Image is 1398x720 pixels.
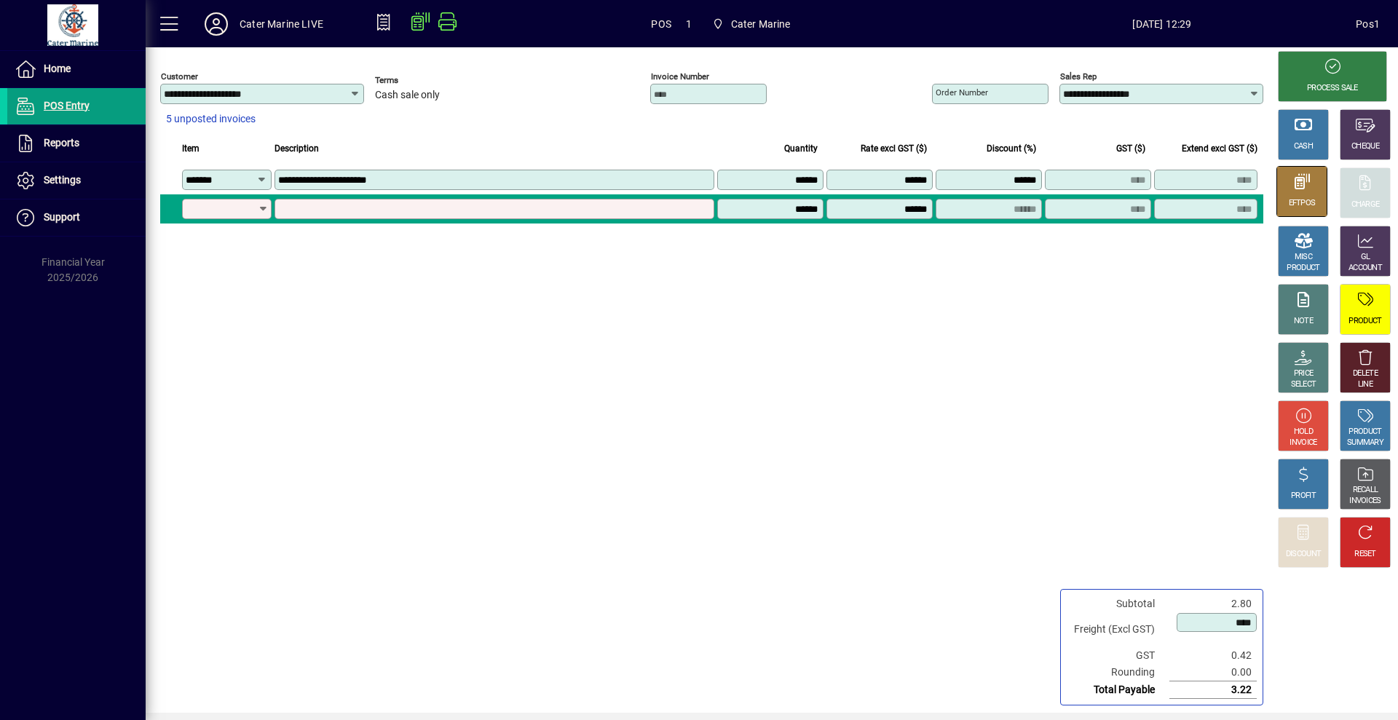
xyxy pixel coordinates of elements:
[1348,427,1381,438] div: PRODUCT
[1358,379,1373,390] div: LINE
[1356,12,1380,36] div: Pos1
[44,100,90,111] span: POS Entry
[161,71,198,82] mat-label: Customer
[936,87,988,98] mat-label: Order number
[160,106,261,132] button: 5 unposted invoices
[7,125,146,162] a: Reports
[1348,316,1381,327] div: PRODUCT
[1347,438,1383,448] div: SUMMARY
[44,137,79,149] span: Reports
[1169,596,1257,612] td: 2.80
[375,76,462,85] span: Terms
[1351,141,1379,152] div: CHEQUE
[968,12,1356,36] span: [DATE] 12:29
[1290,438,1316,448] div: INVOICE
[1361,252,1370,263] div: GL
[7,199,146,236] a: Support
[1348,263,1382,274] div: ACCOUNT
[1169,664,1257,681] td: 0.00
[686,12,692,36] span: 1
[1067,647,1169,664] td: GST
[1291,491,1316,502] div: PROFIT
[44,211,80,223] span: Support
[1067,612,1169,647] td: Freight (Excl GST)
[1295,252,1312,263] div: MISC
[1067,664,1169,681] td: Rounding
[44,174,81,186] span: Settings
[731,12,791,36] span: Cater Marine
[7,162,146,199] a: Settings
[987,141,1036,157] span: Discount (%)
[1286,549,1321,560] div: DISCOUNT
[1351,199,1380,210] div: CHARGE
[1353,368,1378,379] div: DELETE
[1067,596,1169,612] td: Subtotal
[7,51,146,87] a: Home
[240,12,323,36] div: Cater Marine LIVE
[861,141,927,157] span: Rate excl GST ($)
[784,141,818,157] span: Quantity
[1294,368,1314,379] div: PRICE
[651,71,709,82] mat-label: Invoice number
[1354,549,1376,560] div: RESET
[375,90,440,101] span: Cash sale only
[182,141,200,157] span: Item
[1116,141,1145,157] span: GST ($)
[44,63,71,74] span: Home
[1169,647,1257,664] td: 0.42
[1307,83,1358,94] div: PROCESS SALE
[1067,681,1169,699] td: Total Payable
[1353,485,1378,496] div: RECALL
[1349,496,1381,507] div: INVOICES
[1294,316,1313,327] div: NOTE
[1060,71,1097,82] mat-label: Sales rep
[275,141,319,157] span: Description
[651,12,671,36] span: POS
[1182,141,1257,157] span: Extend excl GST ($)
[193,11,240,37] button: Profile
[1291,379,1316,390] div: SELECT
[1294,141,1313,152] div: CASH
[166,111,256,127] span: 5 unposted invoices
[1294,427,1313,438] div: HOLD
[1289,198,1316,209] div: EFTPOS
[1169,681,1257,699] td: 3.22
[706,11,797,37] span: Cater Marine
[1287,263,1319,274] div: PRODUCT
